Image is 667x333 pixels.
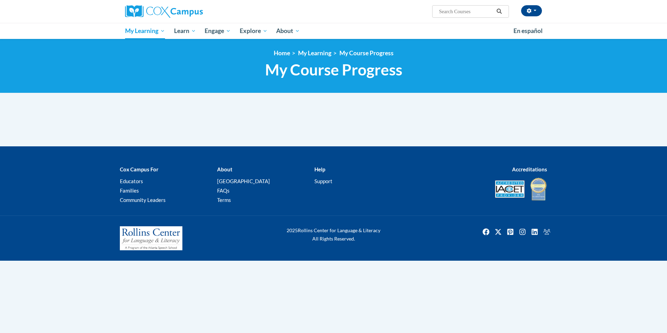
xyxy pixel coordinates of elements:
a: Instagram [517,226,528,237]
img: Cox Campus [125,5,203,18]
a: Home [274,49,290,57]
a: About [272,23,305,39]
a: Twitter [493,226,504,237]
a: En español [509,24,547,38]
a: Families [120,187,139,194]
img: Twitter icon [493,226,504,237]
img: Instagram icon [517,226,528,237]
img: Rollins Center for Language & Literacy - A Program of the Atlanta Speech School [120,226,182,251]
b: About [217,166,232,172]
button: Search [494,7,504,16]
input: Search Courses [438,7,494,16]
a: Cox Campus [125,5,257,18]
img: LinkedIn icon [529,226,540,237]
a: Facebook [480,226,492,237]
span: My Learning [125,27,165,35]
a: Facebook Group [541,226,552,237]
span: My Course Progress [265,60,402,79]
a: Pinterest [505,226,516,237]
span: Engage [205,27,231,35]
span: 2025 [287,227,298,233]
span: Learn [174,27,196,35]
a: My Learning [298,49,331,57]
span: En español [513,27,543,34]
img: Facebook group icon [541,226,552,237]
img: Pinterest icon [505,226,516,237]
a: [GEOGRAPHIC_DATA] [217,178,270,184]
a: My Learning [121,23,170,39]
a: Community Leaders [120,197,166,203]
a: My Course Progress [339,49,394,57]
a: Linkedin [529,226,540,237]
img: Facebook icon [480,226,492,237]
a: Terms [217,197,231,203]
a: Engage [200,23,235,39]
img: Accredited IACET® Provider [495,180,525,198]
button: Account Settings [521,5,542,16]
div: Main menu [115,23,552,39]
a: Educators [120,178,143,184]
span: About [276,27,300,35]
b: Cox Campus For [120,166,158,172]
a: Learn [170,23,200,39]
b: Help [314,166,325,172]
div: Rollins Center for Language & Literacy All Rights Reserved. [261,226,406,243]
span: Explore [240,27,267,35]
b: Accreditations [512,166,547,172]
img: IDA® Accredited [530,177,547,201]
a: Explore [235,23,272,39]
a: Support [314,178,332,184]
a: FAQs [217,187,230,194]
